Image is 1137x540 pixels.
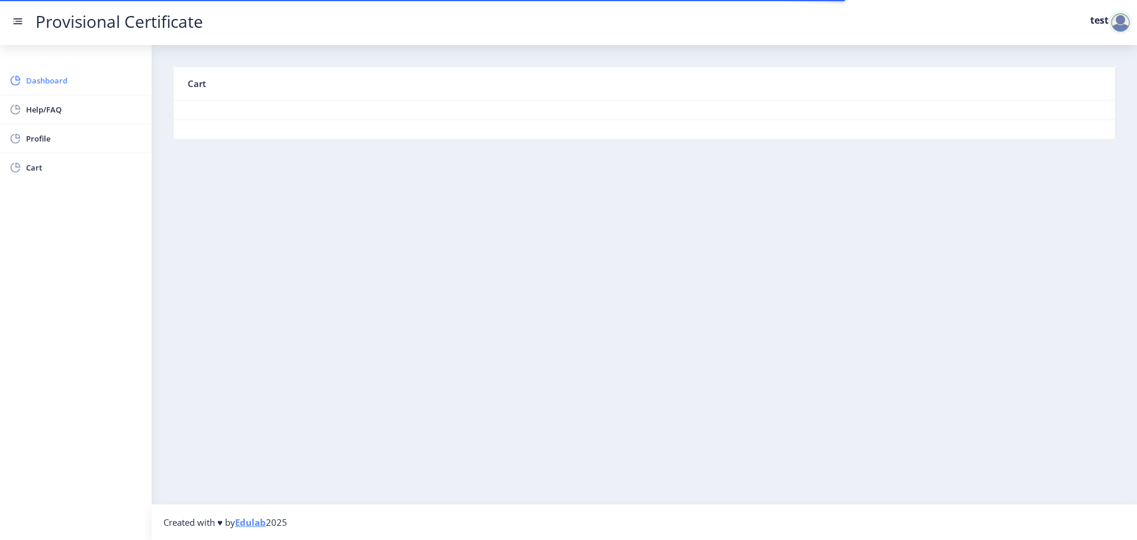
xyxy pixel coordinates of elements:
a: Edulab [235,516,266,528]
span: Created with ♥ by 2025 [163,516,287,528]
span: Help/FAQ [26,102,142,117]
span: Dashboard [26,73,142,88]
a: Provisional Certificate [24,15,215,28]
span: Profile [26,131,142,146]
span: Cart [26,160,142,175]
nb-card-header: Cart [174,67,1115,101]
label: test [1090,15,1109,25]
